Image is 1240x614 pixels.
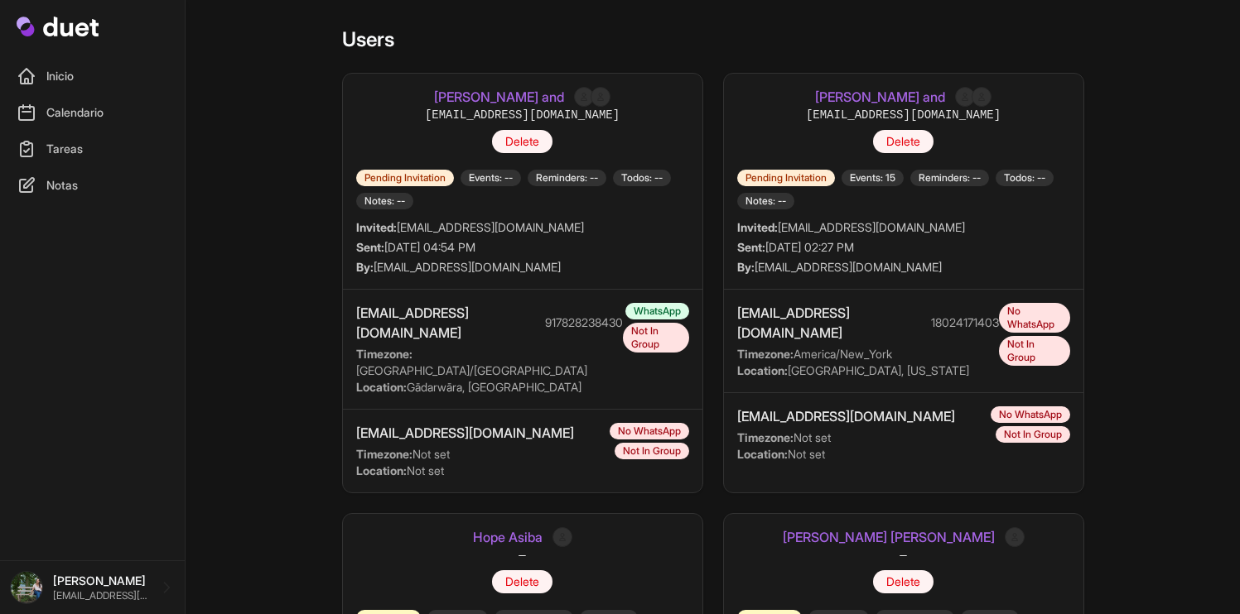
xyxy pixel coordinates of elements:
[737,446,962,463] div: Not set
[492,130,552,153] button: Delete
[356,380,407,394] strong: Location:
[873,570,934,593] button: Delete
[931,314,999,331] div: 18024171403
[623,323,689,353] span: Not In Group
[737,170,835,186] span: Pending Invitation
[473,527,543,547] a: Hope Asiba
[737,219,1070,236] div: [EMAIL_ADDRESS][DOMAIN_NAME]
[625,303,689,319] span: WhatsApp
[356,260,374,274] strong: By:
[999,303,1070,333] span: No WhatsApp
[10,169,175,202] a: Notas
[356,347,413,361] strong: Timezone:
[356,446,581,463] div: Not set
[737,347,794,361] strong: Timezone:
[737,447,788,461] strong: Location:
[356,379,623,396] div: Gādarwāra, [GEOGRAPHIC_DATA]
[737,429,962,446] div: Not set
[737,240,765,254] strong: Sent:
[492,570,552,593] button: Delete
[434,87,564,107] a: [PERSON_NAME] and
[610,423,689,439] span: No WhatsApp
[737,220,778,234] strong: Invited:
[737,363,788,377] strong: Location:
[783,527,995,547] a: [PERSON_NAME] [PERSON_NAME]
[53,589,148,602] p: [EMAIL_ADDRESS][DOMAIN_NAME]
[806,107,1001,123] div: [EMAIL_ADDRESS][DOMAIN_NAME]
[842,170,904,186] span: Events: 15
[737,303,924,343] div: [EMAIL_ADDRESS][DOMAIN_NAME]
[10,132,175,165] a: Tareas
[737,406,955,426] div: [EMAIL_ADDRESS][DOMAIN_NAME]
[737,193,794,209] span: Notes: --
[492,547,552,564] div: —
[528,170,606,186] span: Reminders: --
[996,426,1070,443] span: Not In Group
[996,170,1054,186] span: Todos: --
[356,423,574,443] div: [EMAIL_ADDRESS][DOMAIN_NAME]
[991,406,1070,423] span: No WhatsApp
[356,193,413,209] span: Notes: --
[356,219,689,236] div: [EMAIL_ADDRESS][DOMAIN_NAME]
[356,463,407,477] strong: Location:
[545,314,623,331] div: 917828238430
[615,443,689,459] span: Not In Group
[356,303,538,343] div: [EMAIL_ADDRESS][DOMAIN_NAME]
[910,170,989,186] span: Reminders: --
[10,60,175,93] a: Inicio
[53,573,148,589] p: [PERSON_NAME]
[461,170,521,186] span: Events: --
[356,239,689,256] div: [DATE] 04:54 PM
[10,571,175,604] a: [PERSON_NAME] [EMAIL_ADDRESS][DOMAIN_NAME]
[737,259,1070,276] div: [EMAIL_ADDRESS][DOMAIN_NAME]
[737,239,1070,256] div: [DATE] 02:27 PM
[873,547,934,564] div: —
[613,170,671,186] span: Todos: --
[737,430,794,444] strong: Timezone:
[356,240,384,254] strong: Sent:
[737,260,755,274] strong: By:
[356,346,623,379] div: [GEOGRAPHIC_DATA]/[GEOGRAPHIC_DATA]
[356,447,413,461] strong: Timezone:
[999,336,1070,366] span: Not In Group
[356,220,397,234] strong: Invited:
[356,463,581,479] div: Not set
[356,259,689,276] div: [EMAIL_ADDRESS][DOMAIN_NAME]
[425,107,620,123] div: [EMAIL_ADDRESS][DOMAIN_NAME]
[737,362,999,379] div: [GEOGRAPHIC_DATA], [US_STATE]
[815,87,945,107] a: [PERSON_NAME] and
[737,346,999,362] div: America/New_York
[342,26,1084,53] h1: Users
[873,130,934,153] button: Delete
[356,170,454,186] span: Pending Invitation
[10,96,175,129] a: Calendario
[10,571,43,604] img: DSC08576_Original.jpeg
